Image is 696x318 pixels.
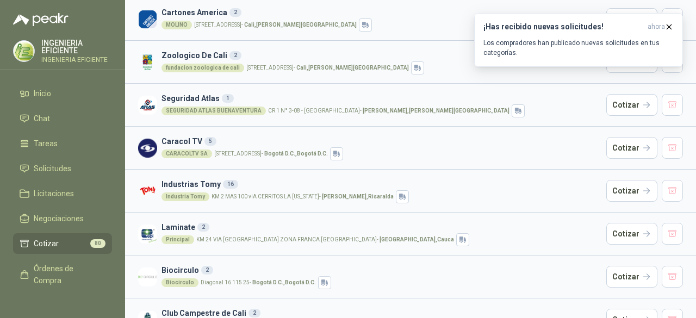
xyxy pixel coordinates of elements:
[268,108,509,114] p: CR 1 N° 3-08 - [GEOGRAPHIC_DATA] -
[264,151,328,157] strong: Bogotá D.C. , Bogotá D.C.
[138,267,157,286] img: Company Logo
[13,258,112,291] a: Órdenes de Compra
[34,88,51,99] span: Inicio
[252,279,316,285] strong: Bogotá D.C. , Bogotá D.C.
[161,64,244,72] div: fundacion zoologica de cali
[161,135,602,147] h3: Caracol TV
[606,8,657,30] button: Cotizar
[606,137,657,159] button: Cotizar
[34,213,84,225] span: Negociaciones
[222,94,234,103] div: 1
[161,278,198,287] div: Biocirculo
[34,138,58,149] span: Tareas
[196,237,454,242] p: KM 24 VIA [GEOGRAPHIC_DATA] ZONA FRANCA [GEOGRAPHIC_DATA] -
[161,21,192,29] div: MOLINO
[161,235,194,244] div: Principal
[14,41,34,61] img: Company Logo
[13,208,112,229] a: Negociaciones
[13,83,112,104] a: Inicio
[161,264,602,276] h3: Biocirculo
[606,94,657,116] button: Cotizar
[34,188,74,199] span: Licitaciones
[229,51,241,60] div: 2
[161,192,209,201] div: Industria Tomy
[13,233,112,254] a: Cotizar80
[138,10,157,29] img: Company Logo
[606,223,657,245] button: Cotizar
[229,8,241,17] div: 2
[483,38,674,58] p: Los compradores han publicado nuevas solicitudes en tus categorías.
[34,263,102,286] span: Órdenes de Compra
[138,96,157,115] img: Company Logo
[214,151,328,157] p: [STREET_ADDRESS] -
[161,49,602,61] h3: Zoologico De Cali
[246,65,409,71] p: [STREET_ADDRESS] -
[138,53,157,72] img: Company Logo
[90,239,105,248] span: 80
[161,107,266,115] div: SEGURIDAD ATLAS BUENAVENTURA
[161,221,602,233] h3: Laminate
[212,194,394,199] p: KM 2 MAS 100 vIA CERRITOS LA [US_STATE] -
[244,22,357,28] strong: Cali , [PERSON_NAME][GEOGRAPHIC_DATA]
[41,39,112,54] p: INGENIERIA EFICIENTE
[13,183,112,204] a: Licitaciones
[204,137,216,146] div: 5
[223,180,238,189] div: 16
[34,238,59,250] span: Cotizar
[322,194,394,199] strong: [PERSON_NAME] , Risaralda
[13,108,112,129] a: Chat
[606,266,657,288] button: Cotizar
[13,13,69,26] img: Logo peakr
[483,22,643,32] h3: ¡Has recibido nuevas solicitudes!
[13,133,112,154] a: Tareas
[363,108,509,114] strong: [PERSON_NAME] , [PERSON_NAME][GEOGRAPHIC_DATA]
[197,223,209,232] div: 2
[161,149,212,158] div: CARACOLTV SA
[161,92,602,104] h3: Seguridad Atlas
[380,236,454,242] strong: [GEOGRAPHIC_DATA] , Cauca
[161,7,602,18] h3: Cartones America
[138,182,157,201] img: Company Logo
[34,163,71,174] span: Solicitudes
[138,139,157,158] img: Company Logo
[474,13,683,67] button: ¡Has recibido nuevas solicitudes!ahora Los compradores han publicado nuevas solicitudes en tus ca...
[201,266,213,275] div: 2
[248,309,260,317] div: 2
[194,22,357,28] p: [STREET_ADDRESS] -
[13,158,112,179] a: Solicitudes
[296,65,409,71] strong: Cali , [PERSON_NAME][GEOGRAPHIC_DATA]
[34,113,50,124] span: Chat
[648,22,665,32] span: ahora
[41,57,112,63] p: INGENIERIA EFICIENTE
[138,225,157,244] img: Company Logo
[606,180,657,202] button: Cotizar
[161,178,602,190] h3: Industrias Tomy
[201,280,316,285] p: Diagonal 16 115 25 -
